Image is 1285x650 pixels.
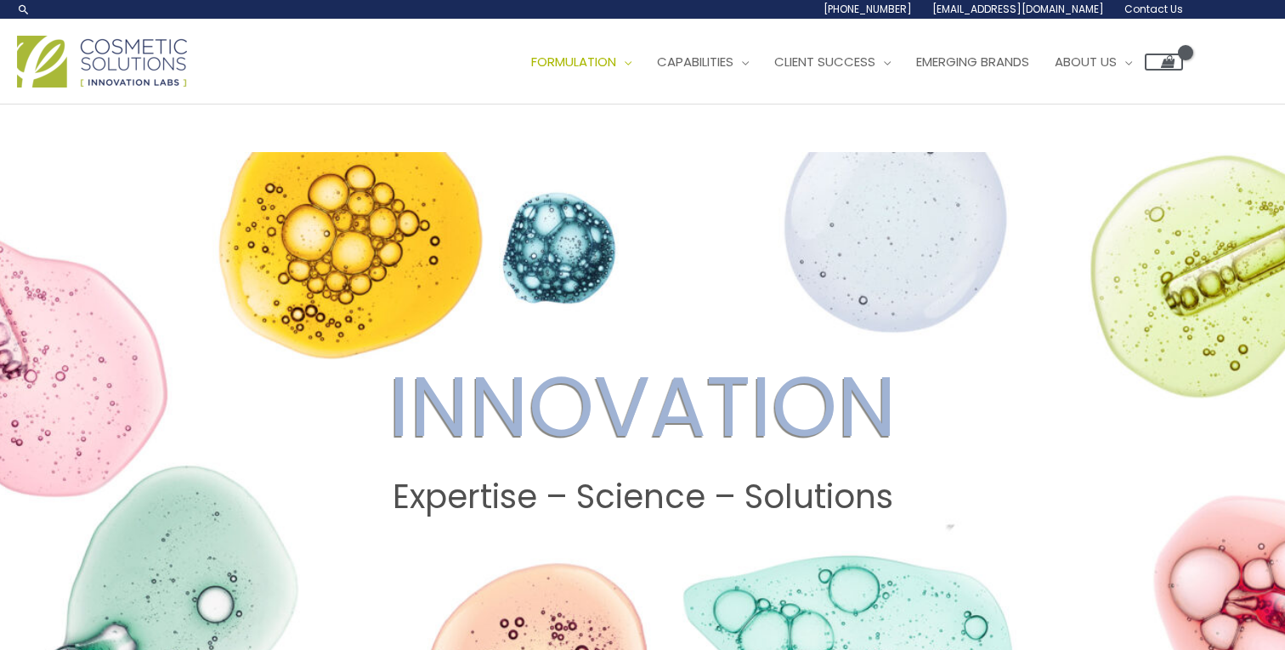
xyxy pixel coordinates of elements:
[1055,53,1117,71] span: About Us
[17,36,187,88] img: Cosmetic Solutions Logo
[657,53,733,71] span: Capabilities
[16,357,1269,457] h2: INNOVATION
[16,478,1269,517] h2: Expertise – Science – Solutions
[531,53,616,71] span: Formulation
[17,3,31,16] a: Search icon link
[644,37,761,88] a: Capabilities
[903,37,1042,88] a: Emerging Brands
[761,37,903,88] a: Client Success
[932,2,1104,16] span: [EMAIL_ADDRESS][DOMAIN_NAME]
[1042,37,1145,88] a: About Us
[774,53,875,71] span: Client Success
[506,37,1183,88] nav: Site Navigation
[824,2,912,16] span: [PHONE_NUMBER]
[1124,2,1183,16] span: Contact Us
[916,53,1029,71] span: Emerging Brands
[518,37,644,88] a: Formulation
[1145,54,1183,71] a: View Shopping Cart, empty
